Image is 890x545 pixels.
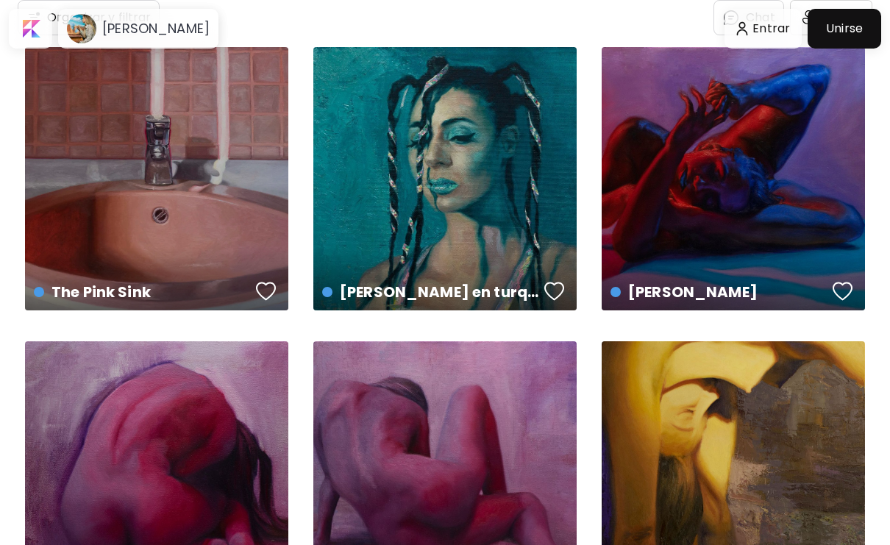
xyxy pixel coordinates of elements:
img: icon [802,10,817,25]
a: [PERSON_NAME] en turquesa phtalocyaninefavoriteshttps://cdn.kaleido.art/CDN/Artwork/4271/Primary/... [313,47,577,310]
button: favorites [829,277,857,306]
a: Unirse [808,9,881,49]
h4: The Pink Sink [34,281,251,303]
img: chatIcon [722,9,740,26]
a: The Pink Sinkfavoriteshttps://cdn.kaleido.art/CDN/Artwork/76477/Primary/medium.webp?updated=337674 [25,47,288,310]
button: favorites [541,277,569,306]
h4: [PERSON_NAME] en turquesa phtalocyanine [322,281,539,303]
a: [PERSON_NAME]favoriteshttps://cdn.kaleido.art/CDN/Artwork/3034/Primary/medium.webp?updated=14137 [602,47,865,310]
h6: [PERSON_NAME] [102,20,210,38]
h4: [PERSON_NAME] [610,281,827,303]
button: favorites [252,277,280,306]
